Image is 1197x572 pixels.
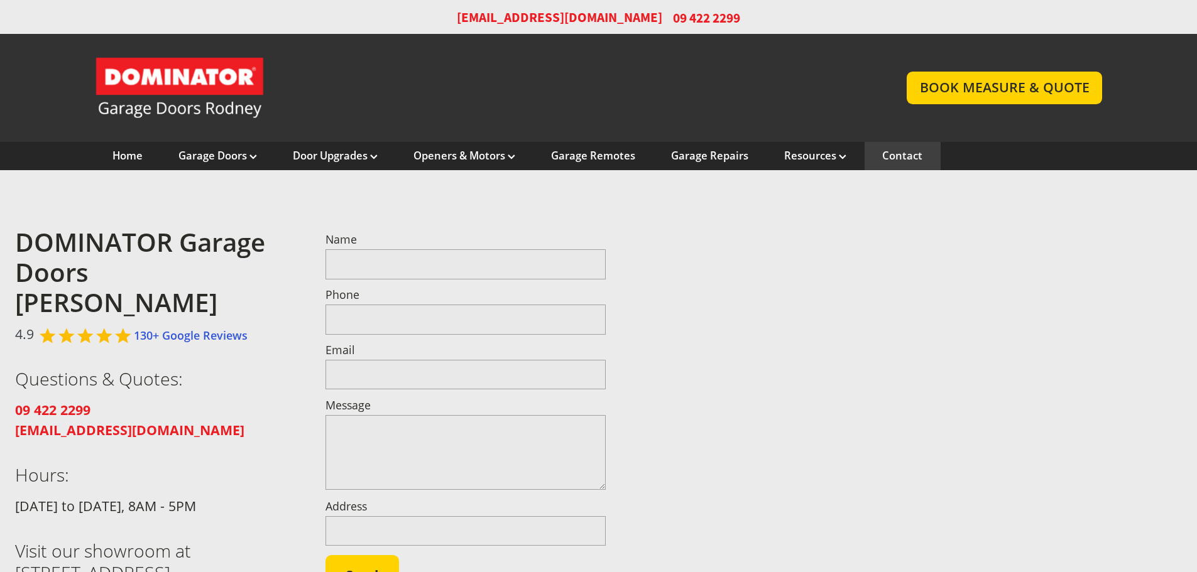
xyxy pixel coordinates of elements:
a: [EMAIL_ADDRESS][DOMAIN_NAME] [15,421,244,439]
a: Resources [784,149,846,163]
h3: Questions & Quotes: [15,368,296,389]
a: [EMAIL_ADDRESS][DOMAIN_NAME] [457,9,662,27]
a: Contact [882,149,922,163]
div: Rated 4.9 out of 5, [40,327,134,344]
a: BOOK MEASURE & QUOTE [907,72,1102,104]
a: 130+ Google Reviews [134,328,248,343]
a: Garage Repairs [671,149,748,163]
h3: Hours: [15,464,296,485]
a: Garage Remotes [551,149,635,163]
a: 09 422 2299 [15,401,90,419]
strong: 09 422 2299 [15,401,90,419]
label: Email [325,345,606,356]
span: 09 422 2299 [673,9,740,27]
label: Phone [325,289,606,301]
a: Door Upgrades [293,149,378,163]
label: Address [325,501,606,512]
a: Garage Door and Secure Access Solutions homepage [95,57,882,119]
a: Home [112,149,143,163]
h2: DOMINATOR Garage Doors [PERSON_NAME] [15,227,296,318]
span: 4.9 [15,324,34,344]
a: Garage Doors [178,149,257,163]
strong: [EMAIL_ADDRESS][DOMAIN_NAME] [15,421,244,439]
p: [DATE] to [DATE], 8AM - 5PM [15,496,296,516]
label: Message [325,400,606,411]
a: Openers & Motors [413,149,515,163]
label: Name [325,234,606,246]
